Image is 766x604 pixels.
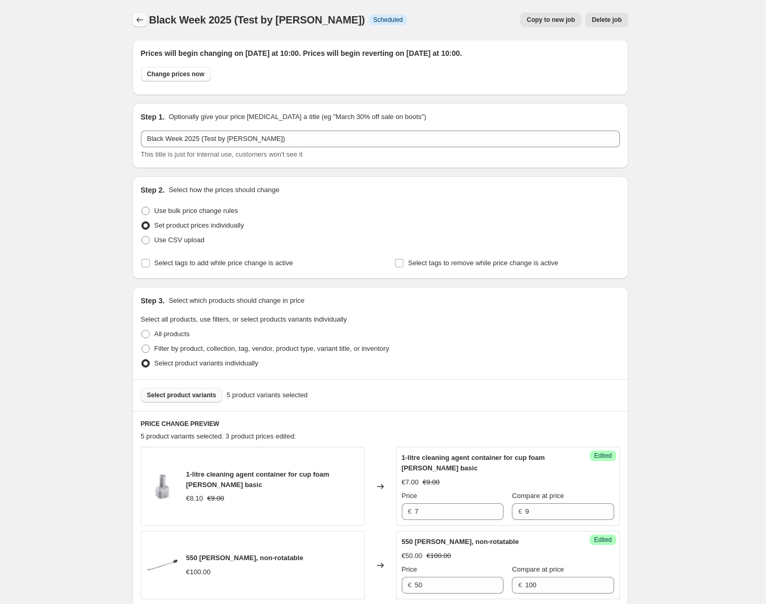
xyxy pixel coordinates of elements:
p: Select which products should change in price [169,295,304,306]
span: 1-litre cleaning agent container for cup foam [PERSON_NAME] basic [186,470,330,489]
span: 550 [PERSON_NAME], non-rotatable [186,554,304,562]
h2: Step 3. [141,295,165,306]
h2: Step 1. [141,112,165,122]
span: € [518,507,522,515]
span: € [518,581,522,589]
h2: Prices will begin changing on [DATE] at 10:00. Prices will begin reverting on [DATE] at 10:00. [141,48,620,58]
strike: €100.00 [426,551,451,561]
button: Delete job [585,13,628,27]
span: Select product variants [147,391,217,399]
h2: Step 2. [141,185,165,195]
span: Price [402,492,417,500]
p: Select how the prices should change [169,185,279,195]
input: 30% off holiday sale [141,131,620,147]
div: €8.10 [186,493,204,504]
h6: PRICE CHANGE PREVIEW [141,420,620,428]
span: Filter by product, collection, tag, vendor, product type, variant title, or inventory [154,345,389,352]
span: Price [402,565,417,573]
button: Price change jobs [133,13,147,27]
span: Use bulk price change rules [154,207,238,215]
button: Select product variants [141,388,223,402]
span: Edited [594,452,612,460]
span: € [408,507,412,515]
span: 5 product variants selected. 3 product prices edited: [141,432,296,440]
span: All products [154,330,190,338]
span: This title is just for internal use, customers won't see it [141,150,303,158]
div: €7.00 [402,477,419,488]
span: Set product prices individually [154,221,244,229]
span: Select all products, use filters, or select products variants individually [141,315,347,323]
strike: €9.00 [207,493,224,504]
span: Select product variants individually [154,359,258,367]
span: 5 product variants selected [226,390,307,400]
span: Change prices now [147,70,205,78]
button: Copy to new job [520,13,581,27]
span: € [408,581,412,589]
span: Scheduled [373,16,403,24]
p: Optionally give your price [MEDICAL_DATA] a title (eg "March 30% off sale on boots") [169,112,426,122]
span: Copy to new job [526,16,575,24]
div: €50.00 [402,551,423,561]
span: Select tags to remove while price change is active [408,259,558,267]
span: Delete job [592,16,621,24]
img: d2_2075dc51-2013-4e7b-add8-7556d1129e44_80x.jpg [147,471,178,502]
span: 550 [PERSON_NAME], non-rotatable [402,538,519,546]
span: Edited [594,536,612,544]
div: €100.00 [186,567,211,577]
span: Compare at price [512,492,564,500]
span: Black Week 2025 (Test by [PERSON_NAME]) [149,14,365,26]
span: Compare at price [512,565,564,573]
img: d2_c66e3b12-961f-411f-ae56-b78acd4ca731_80x.jpg [147,550,178,581]
button: Change prices now [141,67,211,81]
span: Select tags to add while price change is active [154,259,293,267]
span: 1-litre cleaning agent container for cup foam [PERSON_NAME] basic [402,454,545,472]
span: Use CSV upload [154,236,205,244]
strike: €9.00 [423,477,440,488]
